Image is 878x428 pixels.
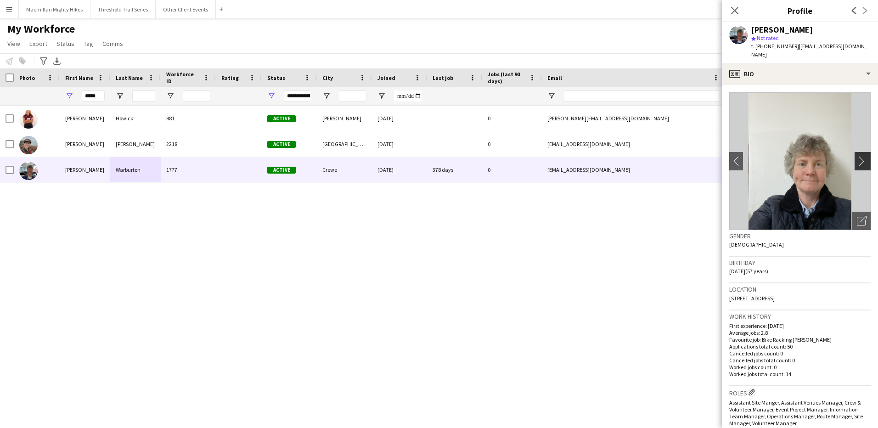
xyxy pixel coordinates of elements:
h3: Gender [729,232,871,240]
div: [PERSON_NAME] [60,157,110,182]
div: [GEOGRAPHIC_DATA] [317,131,372,157]
div: [PERSON_NAME][EMAIL_ADDRESS][DOMAIN_NAME] [542,106,726,131]
span: First Name [65,74,93,81]
span: Last Name [116,74,143,81]
span: Workforce ID [166,71,199,84]
button: Macmillan Mighty Hikes [19,0,90,18]
span: | [EMAIL_ADDRESS][DOMAIN_NAME] [751,43,867,58]
a: Comms [99,38,127,50]
h3: Location [729,285,871,293]
div: 378 days [427,157,482,182]
div: [PERSON_NAME] [60,106,110,131]
span: Active [267,141,296,148]
span: Photo [19,74,35,81]
span: Export [29,39,47,48]
button: Open Filter Menu [65,92,73,100]
h3: Birthday [729,259,871,267]
span: Jobs (last 90 days) [488,71,525,84]
a: View [4,38,24,50]
span: Status [56,39,74,48]
div: [PERSON_NAME] [60,131,110,157]
span: t. [PHONE_NUMBER] [751,43,799,50]
div: 0 [482,106,542,131]
div: Bio [722,63,878,85]
p: Worked jobs total count: 14 [729,371,871,377]
button: Open Filter Menu [377,92,386,100]
span: My Workforce [7,22,75,36]
div: Open photos pop-in [852,212,871,230]
img: Josie Howick [19,110,38,129]
p: Cancelled jobs count: 0 [729,350,871,357]
p: Worked jobs count: 0 [729,364,871,371]
input: Email Filter Input [564,90,720,101]
p: Applications total count: 50 [729,343,871,350]
span: Last job [433,74,453,81]
input: Last Name Filter Input [132,90,155,101]
img: Crew avatar or photo [729,92,871,230]
span: Status [267,74,285,81]
input: City Filter Input [339,90,366,101]
div: Crewe [317,157,372,182]
span: Joined [377,74,395,81]
span: Not rated [757,34,779,41]
span: Comms [102,39,123,48]
div: [EMAIL_ADDRESS][DOMAIN_NAME] [542,157,726,182]
div: [EMAIL_ADDRESS][DOMAIN_NAME] [542,131,726,157]
a: Tag [80,38,97,50]
div: [PERSON_NAME] [751,26,813,34]
a: Status [53,38,78,50]
span: [DATE] (57 years) [729,268,768,275]
div: Howick [110,106,161,131]
span: Email [547,74,562,81]
span: Assistant Site Manger, Assistant Venues Manager, Crew & Volunteer Manager, Event Project Manager,... [729,399,863,427]
button: Open Filter Menu [116,92,124,100]
button: Open Filter Menu [166,92,174,100]
input: Workforce ID Filter Input [183,90,210,101]
span: View [7,39,20,48]
a: Export [26,38,51,50]
p: Favourite job: Bike Racking [PERSON_NAME] [729,336,871,343]
p: First experience: [DATE] [729,322,871,329]
span: [DEMOGRAPHIC_DATA] [729,241,784,248]
button: Open Filter Menu [267,92,276,100]
button: Other Client Events [156,0,216,18]
p: Cancelled jobs total count: 0 [729,357,871,364]
div: [PERSON_NAME] [317,106,372,131]
h3: Profile [722,5,878,17]
img: Josie Warburton [19,162,38,180]
div: Warburton [110,157,161,182]
app-action-btn: Advanced filters [38,56,49,67]
div: [PERSON_NAME] [110,131,161,157]
div: 2218 [161,131,216,157]
button: Threshold Trail Series [90,0,156,18]
img: Josie Rochford-Smith [19,136,38,154]
div: [DATE] [372,157,427,182]
span: [STREET_ADDRESS] [729,295,775,302]
h3: Work history [729,312,871,321]
div: 0 [482,131,542,157]
div: 1777 [161,157,216,182]
span: Rating [221,74,239,81]
span: Active [267,167,296,174]
p: Average jobs: 2.8 [729,329,871,336]
div: 0 [482,157,542,182]
input: First Name Filter Input [82,90,105,101]
input: Joined Filter Input [394,90,422,101]
button: Open Filter Menu [547,92,556,100]
span: City [322,74,333,81]
span: Active [267,115,296,122]
app-action-btn: Export XLSX [51,56,62,67]
div: [DATE] [372,106,427,131]
div: 881 [161,106,216,131]
button: Open Filter Menu [322,92,331,100]
h3: Roles [729,388,871,397]
span: Tag [84,39,93,48]
div: [DATE] [372,131,427,157]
